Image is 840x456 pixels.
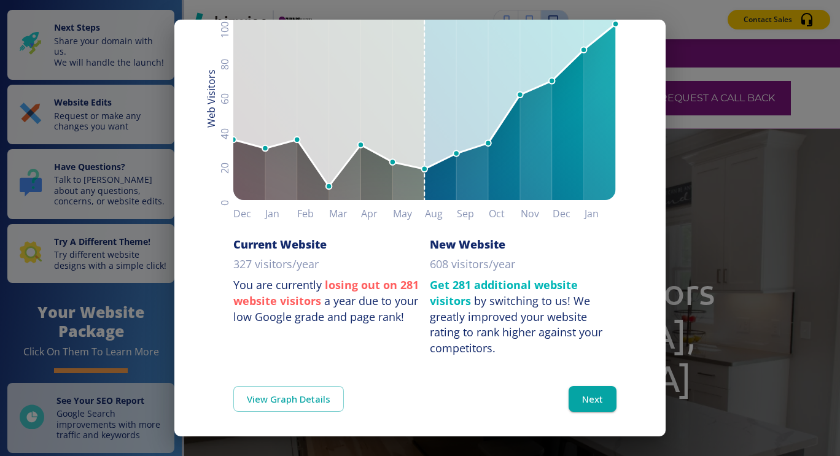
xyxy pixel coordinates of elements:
[233,277,420,325] p: You are currently a year due to your low Google grade and page rank!
[233,386,344,412] a: View Graph Details
[297,205,329,222] h6: Feb
[393,205,425,222] h6: May
[233,237,327,252] h6: Current Website
[425,205,457,222] h6: Aug
[430,277,578,308] strong: Get 281 additional website visitors
[233,257,319,272] p: 327 visitors/year
[553,205,585,222] h6: Dec
[233,277,419,308] strong: losing out on 281 website visitors
[569,386,616,412] button: Next
[521,205,553,222] h6: Nov
[430,237,505,252] h6: New Website
[430,257,515,272] p: 608 visitors/year
[233,205,265,222] h6: Dec
[430,293,602,355] div: We greatly improved your website rating to rank higher against your competitors.
[265,205,297,222] h6: Jan
[361,205,393,222] h6: Apr
[430,277,616,357] p: by switching to us!
[329,205,361,222] h6: Mar
[489,205,521,222] h6: Oct
[585,205,616,222] h6: Jan
[457,205,489,222] h6: Sep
